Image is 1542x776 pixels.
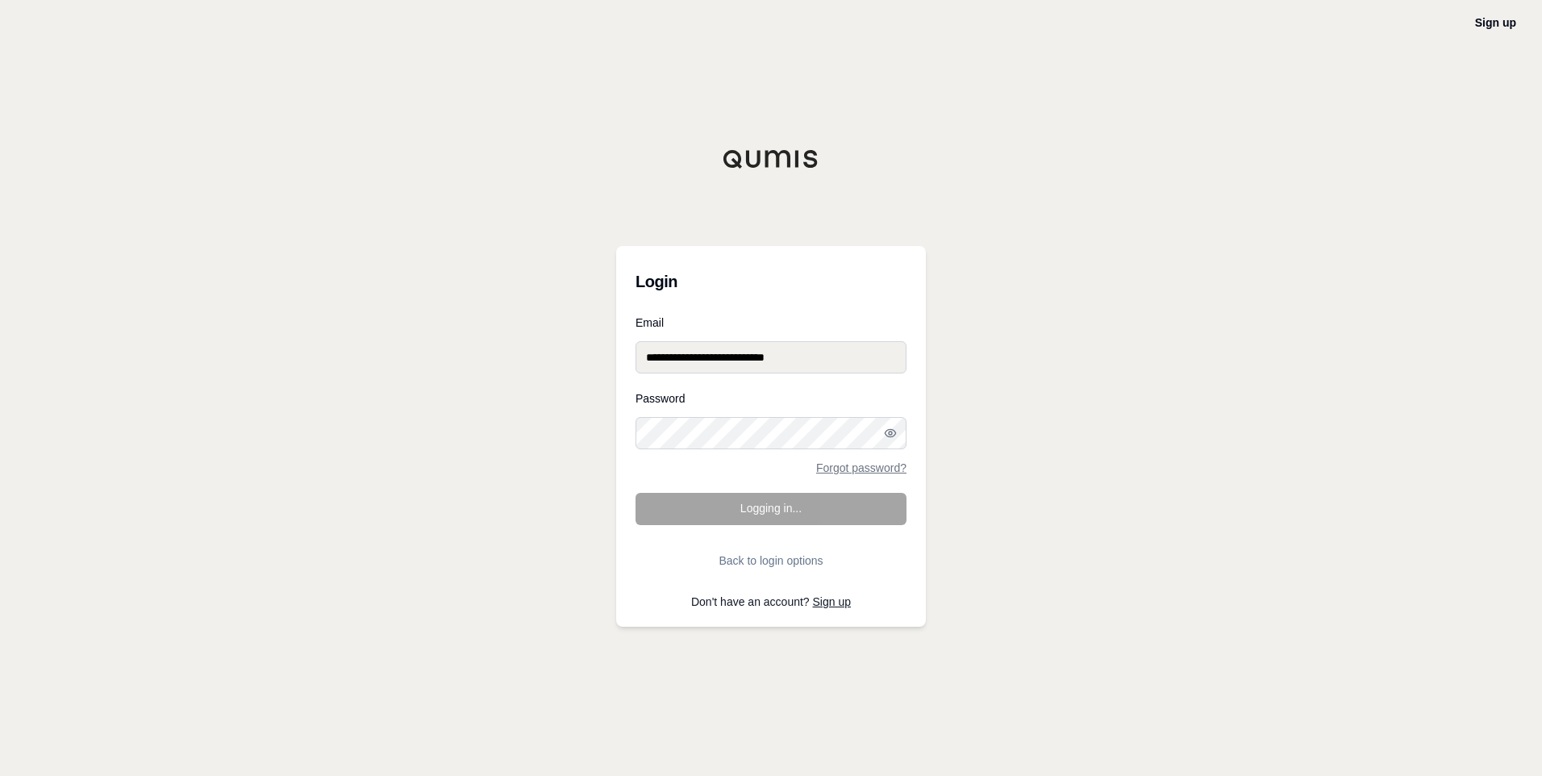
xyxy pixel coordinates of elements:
[813,595,851,608] a: Sign up
[816,462,906,474] a: Forgot password?
[636,265,906,298] h3: Login
[636,544,906,577] button: Back to login options
[636,596,906,607] p: Don't have an account?
[636,317,906,328] label: Email
[636,393,906,404] label: Password
[1475,16,1516,29] a: Sign up
[723,149,819,169] img: Qumis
